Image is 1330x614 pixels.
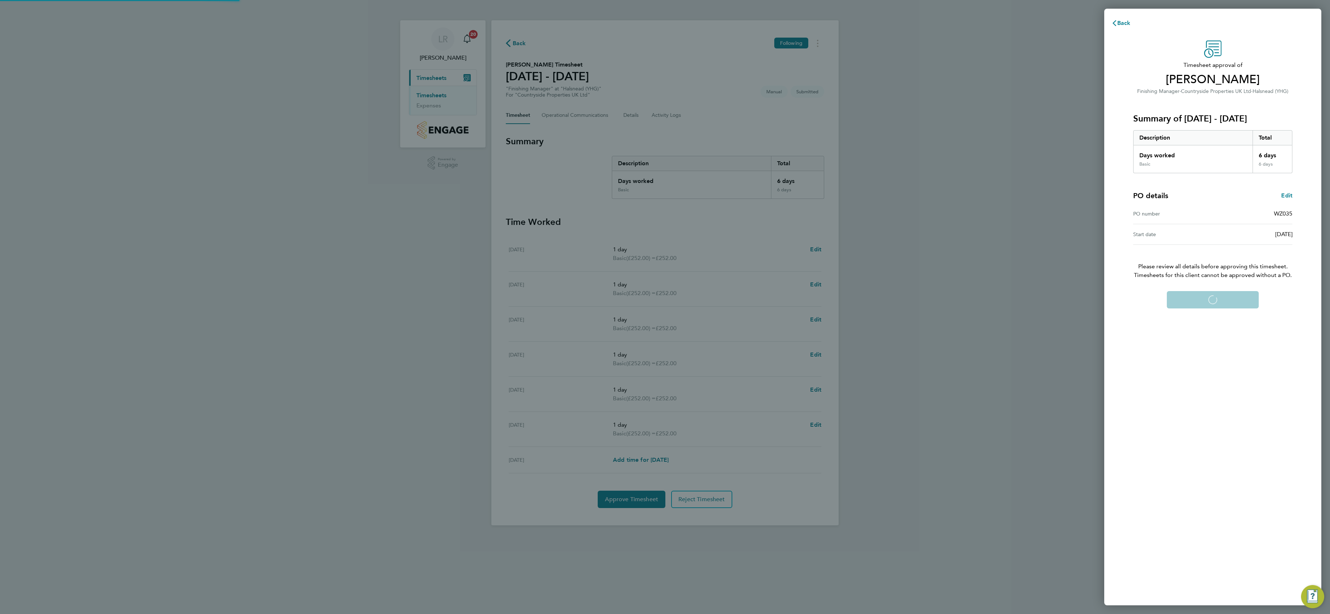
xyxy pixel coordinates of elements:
[1104,16,1138,30] button: Back
[1251,88,1253,94] span: ·
[1124,271,1301,280] span: Timesheets for this client cannot be approved without a PO.
[1301,585,1324,608] button: Engage Resource Center
[1134,131,1253,145] div: Description
[1281,191,1292,200] a: Edit
[1117,20,1131,26] span: Back
[1274,210,1292,217] span: WZ035
[1133,72,1292,87] span: [PERSON_NAME]
[1124,245,1301,280] p: Please review all details before approving this timesheet.
[1179,88,1181,94] span: ·
[1253,145,1292,161] div: 6 days
[1133,130,1292,173] div: Summary of 22 - 28 Sep 2025
[1134,145,1253,161] div: Days worked
[1253,161,1292,173] div: 6 days
[1133,209,1213,218] div: PO number
[1133,61,1292,69] span: Timesheet approval of
[1281,192,1292,199] span: Edit
[1133,191,1168,201] h4: PO details
[1139,161,1150,167] div: Basic
[1133,230,1213,239] div: Start date
[1213,230,1292,239] div: [DATE]
[1253,88,1288,94] span: Halsnead (YHG)
[1133,113,1292,124] h3: Summary of [DATE] - [DATE]
[1137,88,1179,94] span: Finishing Manager
[1181,88,1251,94] span: Countryside Properties UK Ltd
[1253,131,1292,145] div: Total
